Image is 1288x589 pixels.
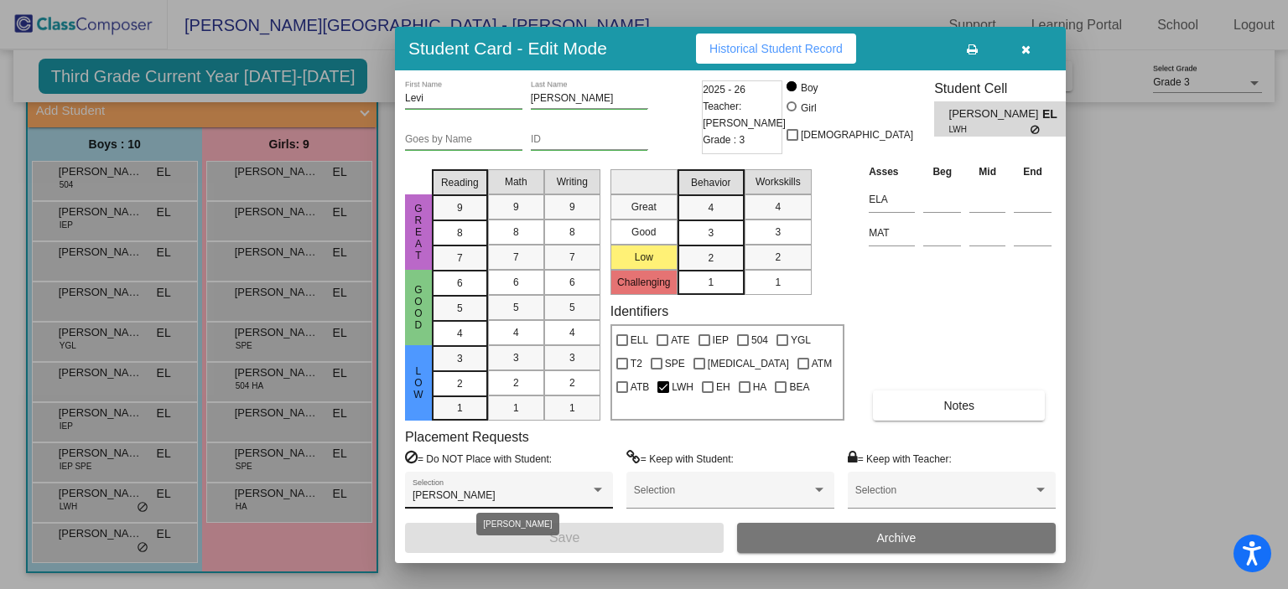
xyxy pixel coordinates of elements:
input: assessment [869,220,915,245]
span: Historical Student Record [709,42,843,55]
span: Archive [877,531,917,545]
span: 504 [751,330,768,350]
span: HA [753,377,767,397]
span: Teacher: [PERSON_NAME] [703,98,786,132]
span: 1 [513,400,519,416]
span: BEA [789,377,809,397]
span: 1 [708,275,714,290]
button: Notes [873,390,1045,421]
span: 2025 - 26 [703,81,745,98]
span: Low [411,365,426,400]
span: 2 [513,375,519,390]
span: Save [549,530,579,545]
span: [PERSON_NAME] [949,106,1042,123]
span: 1 [457,400,463,416]
span: 7 [513,250,519,265]
label: = Keep with Student: [626,450,734,467]
span: 9 [457,200,463,215]
button: Save [405,523,724,553]
span: 6 [457,276,463,291]
span: 3 [775,225,781,240]
span: ATB [631,377,649,397]
input: assessment [869,187,915,212]
span: 3 [513,350,519,365]
input: goes by name [405,134,522,146]
span: Good [411,284,426,331]
span: [MEDICAL_DATA] [708,354,789,374]
span: LWH [672,377,693,397]
span: 8 [569,225,575,240]
span: 7 [569,250,575,265]
span: 1 [775,275,781,290]
button: Archive [737,523,1056,553]
span: 3 [708,225,714,240]
span: Grade : 3 [703,132,745,148]
div: Boy [800,80,818,96]
span: Great [411,203,426,261]
label: = Do NOT Place with Student: [405,450,552,467]
span: [DEMOGRAPHIC_DATA] [801,125,913,145]
span: Reading [441,175,479,190]
span: [PERSON_NAME] [413,489,496,501]
span: ATE [671,330,689,350]
th: End [1010,163,1056,181]
span: LWH [949,123,1031,136]
span: Writing [557,174,588,189]
span: 8 [513,225,519,240]
span: 7 [457,251,463,266]
th: Mid [965,163,1010,181]
span: 5 [569,300,575,315]
button: Historical Student Record [696,34,856,64]
span: 2 [775,250,781,265]
span: IEP [713,330,729,350]
span: YGL [791,330,811,350]
span: Workskills [756,174,801,189]
span: 4 [775,199,781,214]
span: 3 [569,350,575,365]
span: 4 [513,325,519,340]
span: ELL [631,330,648,350]
span: 9 [569,199,575,214]
span: Behavior [691,175,730,190]
label: Identifiers [610,303,668,319]
h3: Student Cell [934,80,1080,96]
span: 2 [569,375,575,390]
label: = Keep with Teacher: [848,450,952,467]
span: EL [1042,106,1066,123]
span: 9 [513,199,519,214]
span: 5 [513,300,519,315]
div: Girl [800,101,817,116]
span: Notes [943,399,974,412]
th: Asses [865,163,919,181]
span: SPE [665,354,685,374]
th: Beg [919,163,965,181]
span: 3 [457,351,463,366]
span: 6 [569,275,575,290]
h3: Student Card - Edit Mode [408,38,607,59]
span: 2 [457,376,463,391]
span: 4 [708,200,714,215]
span: 5 [457,301,463,316]
span: 1 [569,400,575,416]
span: 8 [457,225,463,240]
span: 4 [457,326,463,341]
span: EH [716,377,730,397]
label: Placement Requests [405,429,529,445]
span: Math [505,174,527,189]
span: ATM [812,354,832,374]
span: 6 [513,275,519,290]
span: 4 [569,325,575,340]
span: 2 [708,251,714,266]
span: T2 [631,354,642,374]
